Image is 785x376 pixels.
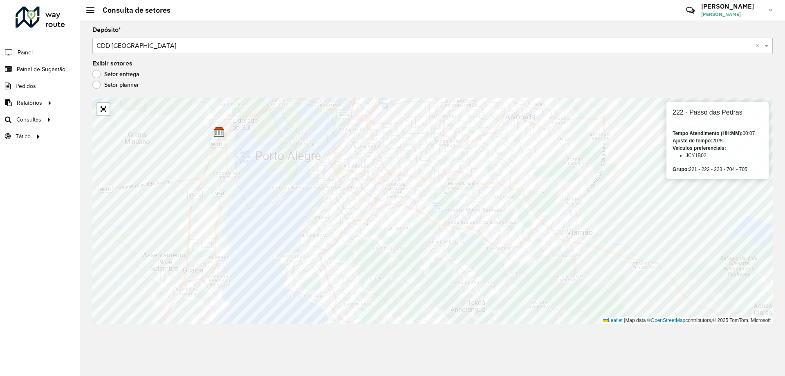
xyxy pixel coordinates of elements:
[673,130,763,137] div: 00:07
[601,317,773,324] div: Map data © contributors,© 2025 TomTom, Microsoft
[97,103,110,115] a: Abrir mapa em tela cheia
[673,108,763,116] h6: 222 - Passo das Pedras
[92,59,132,68] label: Exibir setores
[17,65,65,74] span: Painel de Sugestão
[17,99,42,107] span: Relatórios
[92,70,139,78] label: Setor entrega
[682,2,699,19] a: Contato Rápido
[673,137,763,144] div: 20 %
[94,6,170,15] h2: Consulta de setores
[756,41,763,51] span: Clear all
[92,81,139,89] label: Setor planner
[701,2,763,10] h3: [PERSON_NAME]
[701,11,763,18] span: [PERSON_NAME]
[18,48,33,57] span: Painel
[673,131,742,136] strong: Tempo Atendimento (HH:MM):
[673,145,726,151] strong: Veículos preferenciais:
[673,138,712,144] strong: Ajuste de tempo:
[686,152,763,159] li: JCY1B02
[16,82,36,90] span: Pedidos
[624,317,625,323] span: |
[92,25,121,35] label: Depósito
[673,166,763,173] div: 221 - 222 - 223 - 704 - 705
[16,132,31,141] span: Tático
[603,317,623,323] a: Leaflet
[16,115,41,124] span: Consultas
[651,317,686,323] a: OpenStreetMap
[673,167,689,172] strong: Grupo:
